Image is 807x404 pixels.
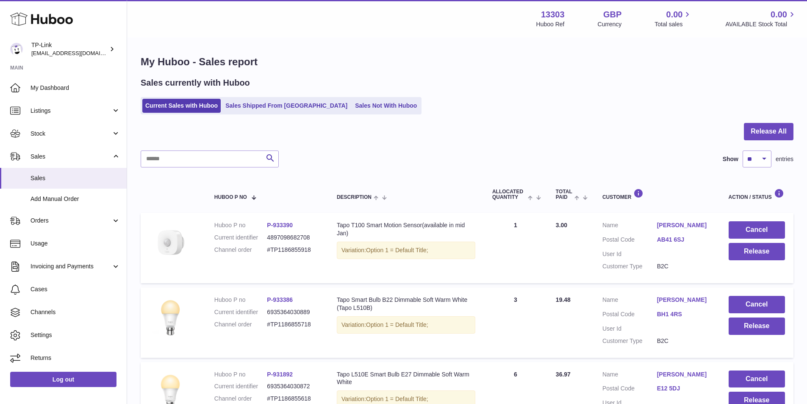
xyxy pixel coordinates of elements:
dd: 4897098682708 [267,234,320,242]
dd: 6935364030872 [267,382,320,390]
a: 0.00 Total sales [654,9,692,28]
div: Tapo Smart Bulb B22 Dimmable Soft Warm White (Tapo L510B) [337,296,475,312]
div: Tapo L510E Smart Bulb E27 Dimmable Soft Warm White [337,371,475,387]
div: Huboo Ref [536,20,565,28]
span: AVAILABLE Stock Total [725,20,797,28]
span: My Dashboard [31,84,120,92]
span: Huboo P no [214,195,247,200]
div: Variation: [337,242,475,259]
a: BH1 4RS [657,310,712,318]
a: [PERSON_NAME] [657,296,712,304]
a: AB41 6SJ [657,236,712,244]
dd: B2C [657,337,712,345]
img: TapoT100_01.jpg [149,221,191,264]
h1: My Huboo - Sales report [141,55,793,69]
span: Option 1 = Default Title; [366,321,428,328]
dt: Channel order [214,246,267,254]
button: Release [729,243,785,260]
span: 36.97 [556,371,571,378]
a: Current Sales with Huboo [142,99,221,113]
td: 1 [484,213,547,283]
dt: User Id [602,325,657,333]
div: Variation: [337,316,475,334]
dd: #TP1186855618 [267,395,320,403]
dt: Postal Code [602,384,657,395]
strong: 13303 [541,9,565,20]
a: Log out [10,372,116,387]
a: P-931892 [267,371,293,378]
div: Tapo T100 Smart Motion Sensor(available in mid Jan) [337,221,475,237]
dt: Name [602,371,657,381]
a: 0.00 AVAILABLE Stock Total [725,9,797,28]
td: 3 [484,287,547,358]
div: Customer [602,189,712,200]
img: L510B-Overview-01_large_1589505911711b_2ef229ca-53b7-43d4-a55c-c824a9871764.png [149,296,191,338]
span: Orders [31,217,111,225]
span: 3.00 [556,222,567,228]
button: Cancel [729,221,785,239]
button: Release [729,318,785,335]
span: Total paid [556,189,572,200]
span: Cases [31,285,120,293]
span: Description [337,195,372,200]
strong: GBP [603,9,621,20]
dt: User Id [602,250,657,258]
button: Release All [744,123,793,140]
dd: B2C [657,262,712,270]
span: Invoicing and Payments [31,262,111,270]
span: Sales [31,174,120,182]
span: entries [776,155,793,163]
span: Add Manual Order [31,195,120,203]
dt: Current identifier [214,234,267,242]
span: Total sales [654,20,692,28]
dd: #TP1186855918 [267,246,320,254]
h2: Sales currently with Huboo [141,77,250,89]
dd: 6935364030889 [267,308,320,316]
span: Settings [31,331,120,339]
dt: Huboo P no [214,371,267,379]
a: E12 5DJ [657,384,712,393]
div: TP-Link [31,41,108,57]
img: gaby.chen@tp-link.com [10,43,23,56]
dd: #TP1186855718 [267,320,320,329]
span: Usage [31,240,120,248]
span: Option 1 = Default Title; [366,396,428,402]
div: Currency [598,20,622,28]
div: Action / Status [729,189,785,200]
dt: Huboo P no [214,221,267,229]
span: ALLOCATED Quantity [492,189,526,200]
span: Listings [31,107,111,115]
dt: Customer Type [602,337,657,345]
span: Stock [31,130,111,138]
dt: Name [602,221,657,231]
a: [PERSON_NAME] [657,221,712,229]
span: 0.00 [771,9,787,20]
span: Channels [31,308,120,316]
dt: Postal Code [602,310,657,320]
a: P-933386 [267,296,293,303]
button: Cancel [729,371,785,388]
dt: Customer Type [602,262,657,270]
span: 19.48 [556,296,571,303]
span: Sales [31,153,111,161]
label: Show [723,155,738,163]
a: Sales Shipped From [GEOGRAPHIC_DATA] [222,99,350,113]
span: Returns [31,354,120,362]
dt: Current identifier [214,308,267,316]
span: [EMAIL_ADDRESS][DOMAIN_NAME] [31,50,125,56]
dt: Channel order [214,320,267,329]
a: P-933390 [267,222,293,228]
dt: Postal Code [602,236,657,246]
button: Cancel [729,296,785,313]
dt: Current identifier [214,382,267,390]
span: Option 1 = Default Title; [366,247,428,254]
dt: Name [602,296,657,306]
dt: Channel order [214,395,267,403]
dt: Huboo P no [214,296,267,304]
span: 0.00 [666,9,683,20]
a: Sales Not With Huboo [352,99,420,113]
a: [PERSON_NAME] [657,371,712,379]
